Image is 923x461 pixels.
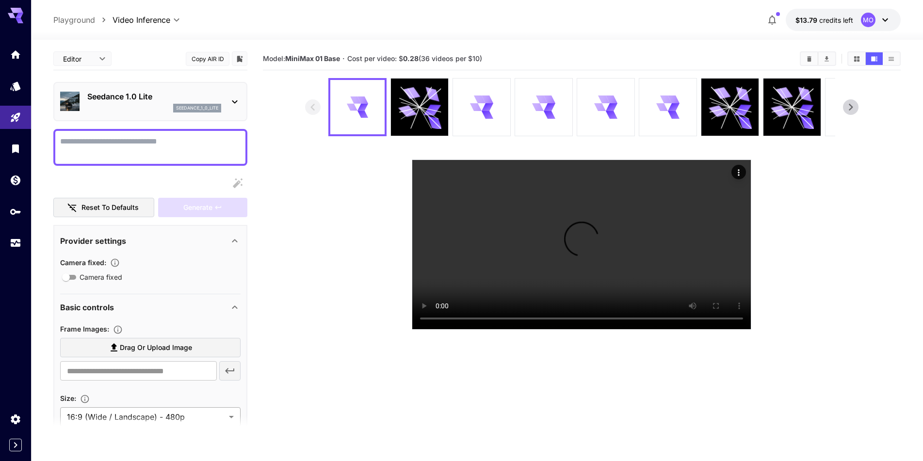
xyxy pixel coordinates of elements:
[235,53,244,64] button: Add to library
[847,51,901,66] div: Show videos in grid viewShow videos in video viewShow videos in list view
[60,394,76,402] span: Size :
[819,16,853,24] span: credits left
[795,15,853,25] div: $13.7922
[60,229,241,253] div: Provider settings
[60,302,114,313] p: Basic controls
[10,143,21,155] div: Library
[186,52,229,66] button: Copy AIR ID
[866,52,883,65] button: Show videos in video view
[53,14,113,26] nav: breadcrumb
[285,54,340,63] b: MiniMax 01 Base
[801,52,818,65] button: Clear videos
[10,206,21,218] div: API Keys
[80,272,122,282] span: Camera fixed
[60,235,126,247] p: Provider settings
[861,13,875,27] div: MO
[848,52,865,65] button: Show videos in grid view
[10,80,21,92] div: Models
[76,394,94,404] button: Adjust the dimensions of the generated image by specifying its width and height in pixels, or sel...
[60,325,109,333] span: Frame Images :
[10,111,21,124] div: Playground
[10,413,21,425] div: Settings
[120,342,192,354] span: Drag or upload image
[60,258,106,267] span: Camera fixed :
[109,325,127,334] button: Upload frame images.
[347,54,482,63] span: Cost per video: $ (36 videos per $10)
[403,54,419,63] b: 0.28
[113,14,170,26] span: Video Inference
[263,54,340,63] span: Model:
[10,237,21,249] div: Usage
[9,439,22,451] button: Expand sidebar
[10,48,21,61] div: Home
[53,14,95,26] a: Playground
[60,296,241,319] div: Basic controls
[800,51,836,66] div: Clear videosDownload All
[63,54,93,64] span: Editor
[883,52,900,65] button: Show videos in list view
[60,87,241,116] div: Seedance 1.0 Liteseedance_1_0_lite
[176,105,218,111] p: seedance_1_0_lite
[10,174,21,186] div: Wallet
[53,198,154,218] button: Reset to defaults
[67,411,225,423] span: 16:9 (Wide / Landscape) - 480p
[795,16,819,24] span: $13.79
[731,165,746,179] div: Actions
[87,91,221,102] p: Seedance 1.0 Lite
[342,53,345,64] p: ·
[786,9,901,31] button: $13.7922MO
[60,338,241,358] label: Drag or upload image
[818,52,835,65] button: Download All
